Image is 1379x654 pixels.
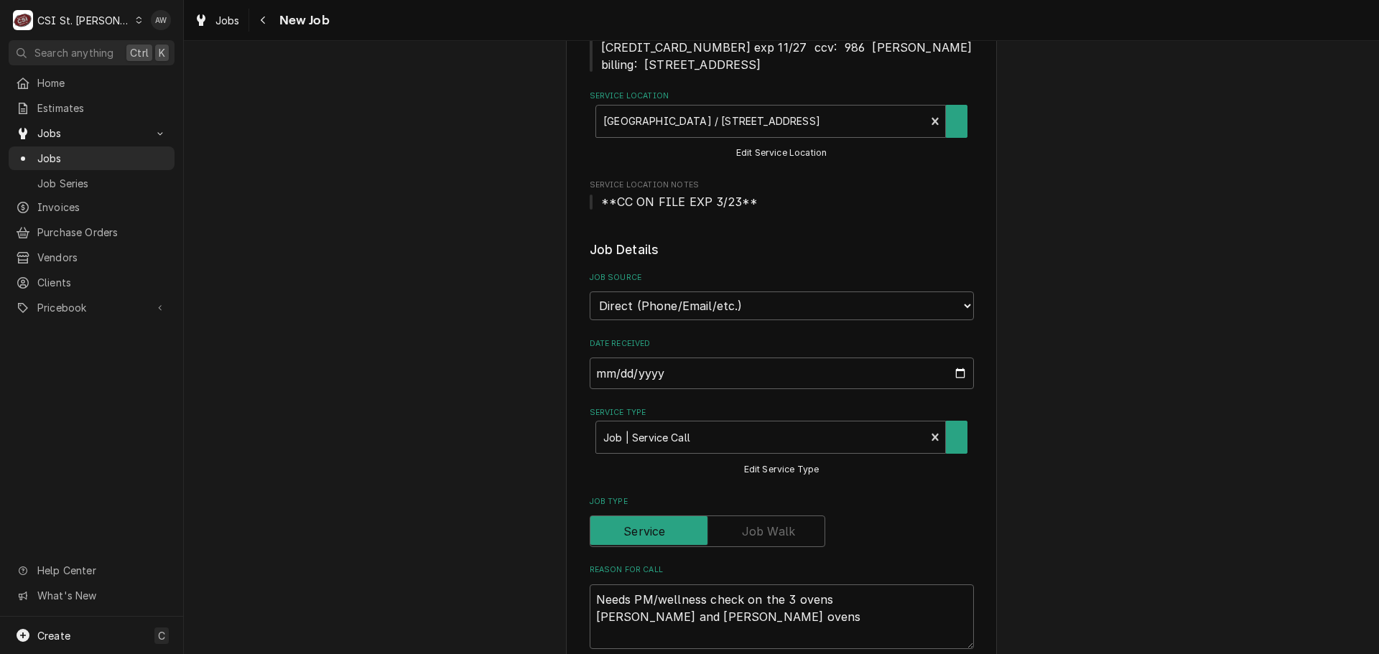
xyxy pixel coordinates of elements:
span: C [158,628,165,643]
span: Search anything [34,45,113,60]
span: Create [37,630,70,642]
a: Vendors [9,246,175,269]
div: Service Type [590,407,974,478]
a: Go to Jobs [9,121,175,145]
span: Home [37,75,167,90]
a: Estimates [9,96,175,120]
span: Service Location Notes [590,179,974,191]
span: [CREDIT_CARD_NUMBER] exp 11/27 ccv: 986 [PERSON_NAME] billing: [STREET_ADDRESS] [601,40,972,72]
span: Jobs [37,126,146,141]
div: AW [151,10,171,30]
div: Client Notes [590,24,974,73]
span: Purchase Orders [37,225,167,240]
button: Edit Service Location [734,144,830,162]
span: Jobs [215,13,240,28]
span: Pricebook [37,300,146,315]
div: Date Received [590,338,974,389]
label: Job Source [590,272,974,284]
div: C [13,10,33,30]
div: CSI St. Louis's Avatar [13,10,33,30]
button: Edit Service Type [742,461,822,479]
span: Clients [37,275,167,290]
label: Service Type [590,407,974,419]
div: Alexandria Wilp's Avatar [151,10,171,30]
a: Go to Pricebook [9,296,175,319]
a: Jobs [188,9,246,32]
button: Navigate back [252,9,275,32]
span: Vendors [37,250,167,265]
button: Create New Service [946,421,967,454]
span: Help Center [37,563,166,578]
span: **CC ON FILE EXP 3/23** [601,195,758,209]
button: Create New Location [946,105,967,138]
a: Go to What's New [9,584,175,607]
label: Service Location [590,90,974,102]
a: Job Series [9,172,175,195]
div: Service Location Notes [590,179,974,210]
div: Reason For Call [590,564,974,648]
button: Search anythingCtrlK [9,40,175,65]
span: Service Location Notes [590,193,974,210]
a: Jobs [9,146,175,170]
legend: Job Details [590,240,974,259]
a: Home [9,71,175,95]
span: Estimates [37,101,167,116]
div: Service Location [590,90,974,162]
span: Ctrl [130,45,149,60]
div: Job Type [590,496,974,547]
span: Job Series [37,176,167,191]
a: Clients [9,271,175,294]
a: Purchase Orders [9,220,175,244]
a: Invoices [9,195,175,219]
span: Client Notes [590,39,974,73]
textarea: Needs PM/wellness check on the 3 ovens [PERSON_NAME] and [PERSON_NAME] ovens [590,584,974,649]
label: Reason For Call [590,564,974,576]
span: Invoices [37,200,167,215]
label: Job Type [590,496,974,508]
span: K [159,45,165,60]
label: Date Received [590,338,974,350]
span: What's New [37,588,166,603]
span: New Job [275,11,330,30]
div: Job Source [590,272,974,320]
span: Jobs [37,151,167,166]
input: yyyy-mm-dd [590,358,974,389]
div: CSI St. [PERSON_NAME] [37,13,131,28]
a: Go to Help Center [9,559,175,582]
